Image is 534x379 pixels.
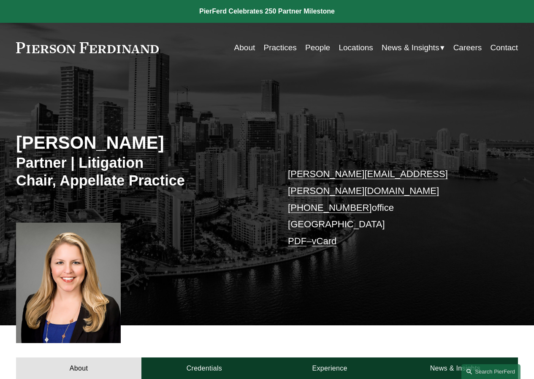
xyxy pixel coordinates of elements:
a: [PERSON_NAME][EMAIL_ADDRESS][PERSON_NAME][DOMAIN_NAME] [288,169,448,196]
a: folder dropdown [382,40,445,56]
span: News & Insights [382,41,439,55]
a: [PHONE_NUMBER] [288,202,372,213]
a: Careers [453,40,482,56]
a: About [16,357,141,379]
p: office [GEOGRAPHIC_DATA] – [288,166,497,250]
a: PDF [288,236,306,246]
a: vCard [312,236,336,246]
a: Search this site [461,364,520,379]
a: Experience [267,357,393,379]
a: About [234,40,255,56]
a: Practices [264,40,297,56]
a: People [305,40,330,56]
h2: [PERSON_NAME] [16,132,267,154]
h3: Partner | Litigation Chair, Appellate Practice [16,154,267,190]
a: News & Insights [393,357,518,379]
a: Locations [339,40,373,56]
a: Contact [491,40,518,56]
a: Credentials [141,357,267,379]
